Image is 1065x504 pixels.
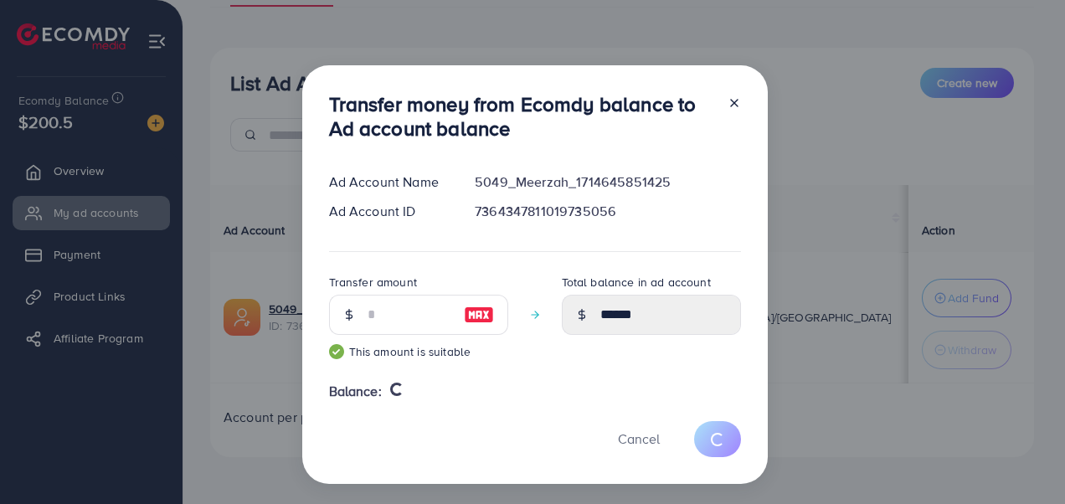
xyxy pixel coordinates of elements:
div: Ad Account ID [316,202,462,221]
span: Cancel [618,429,660,448]
label: Total balance in ad account [562,274,711,291]
button: Cancel [597,421,681,457]
img: guide [329,344,344,359]
span: Balance: [329,382,382,401]
div: 7364347811019735056 [461,202,754,221]
div: 5049_Meerzah_1714645851425 [461,172,754,192]
small: This amount is suitable [329,343,508,360]
iframe: Chat [994,429,1052,491]
label: Transfer amount [329,274,417,291]
img: image [464,305,494,325]
h3: Transfer money from Ecomdy balance to Ad account balance [329,92,714,141]
div: Ad Account Name [316,172,462,192]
